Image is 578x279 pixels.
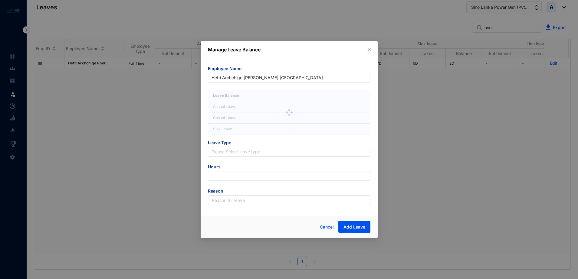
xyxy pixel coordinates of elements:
[208,140,370,147] span: Leave Type
[212,73,367,82] span: Hetti Archchige Poorni Madhuthisari
[315,221,338,233] button: Cancel
[367,47,372,52] span: close
[208,188,370,195] span: Reason
[320,224,333,230] span: Cancel
[208,66,370,73] span: Employee Name
[208,195,370,205] input: Reason for leave
[338,221,370,233] button: Add Leave
[366,46,373,53] button: Close
[343,224,365,230] span: Add Leave
[208,164,370,171] span: Hours
[208,46,370,53] p: Manage Leave Balance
